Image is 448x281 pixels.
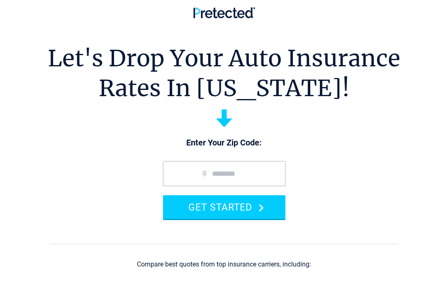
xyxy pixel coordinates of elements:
[163,195,285,219] button: GET STARTED
[137,261,311,268] div: Compare best quotes from top insurance carriers, including:
[155,137,294,149] p: Enter Your Zip Code:
[163,161,285,186] input: zip code
[193,7,255,18] img: Pretected Logo
[48,44,400,103] h1: Let's Drop Your Auto Insurance Rates In [US_STATE]!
